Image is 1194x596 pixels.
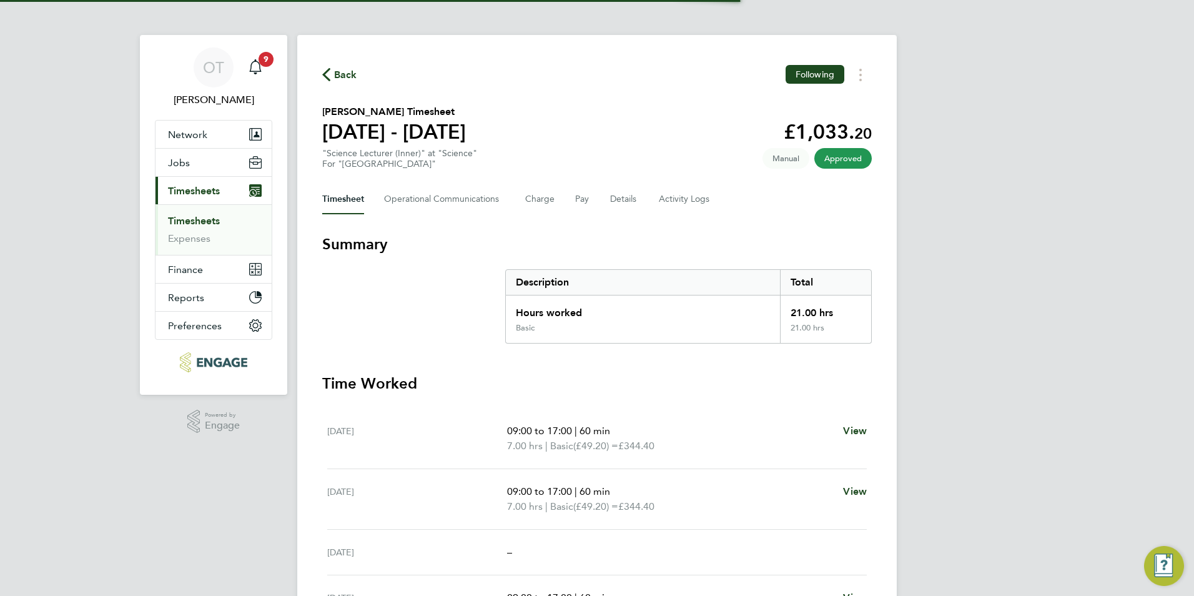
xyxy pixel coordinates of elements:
span: | [545,500,548,512]
button: Timesheets [155,177,272,204]
span: Jobs [168,157,190,169]
span: 09:00 to 17:00 [507,425,572,437]
h3: Summary [322,234,872,254]
div: 21.00 hrs [780,323,871,343]
span: | [545,440,548,452]
span: Reports [168,292,204,304]
span: View [843,425,867,437]
a: Go to home page [155,352,272,372]
div: Timesheets [155,204,272,255]
span: 7.00 hrs [507,500,543,512]
div: "Science Lecturer (Inner)" at "Science" [322,148,477,169]
button: Engage Resource Center [1144,546,1184,586]
span: £344.40 [618,440,654,452]
img: huntereducation-logo-retina.png [180,352,247,372]
button: Back [322,67,357,82]
span: Basic [550,499,573,514]
span: (£49.20) = [573,440,618,452]
span: This timesheet was manually created. [762,148,809,169]
div: [DATE] [327,484,507,514]
span: Olivia Triassi [155,92,272,107]
a: OT[PERSON_NAME] [155,47,272,107]
a: 9 [243,47,268,87]
span: Basic [550,439,573,454]
button: Activity Logs [659,184,711,214]
button: Timesheets Menu [849,65,872,84]
div: Total [780,270,871,295]
button: Operational Communications [384,184,505,214]
a: Expenses [168,232,210,244]
span: View [843,485,867,497]
span: Finance [168,264,203,276]
button: Timesheet [322,184,364,214]
button: Finance [155,256,272,283]
span: | [575,425,577,437]
span: (£49.20) = [573,500,618,512]
span: 7.00 hrs [507,440,543,452]
span: Network [168,129,207,141]
span: Powered by [205,410,240,420]
div: [DATE] [327,424,507,454]
button: Preferences [155,312,272,339]
span: 9 [259,52,274,67]
h1: [DATE] - [DATE] [322,119,466,144]
span: | [575,485,577,497]
button: Charge [525,184,555,214]
div: Hours worked [506,296,780,323]
div: For "[GEOGRAPHIC_DATA]" [322,159,477,169]
span: – [507,546,512,558]
span: Following [796,69,834,80]
div: [DATE] [327,545,507,560]
div: Summary [505,269,872,344]
div: 21.00 hrs [780,296,871,323]
a: View [843,424,867,439]
button: Jobs [155,149,272,176]
button: Following [786,65,844,84]
span: 60 min [580,425,610,437]
span: Engage [205,420,240,431]
div: Basic [516,323,535,333]
span: Preferences [168,320,222,332]
a: Powered byEngage [187,410,240,434]
button: Pay [575,184,590,214]
span: £344.40 [618,500,654,512]
span: 20 [854,124,872,142]
app-decimal: £1,033. [784,120,872,144]
span: OT [203,59,224,76]
span: 09:00 to 17:00 [507,485,572,497]
button: Reports [155,284,272,311]
div: Description [506,270,780,295]
a: View [843,484,867,499]
span: Timesheets [168,185,220,197]
button: Details [610,184,639,214]
h3: Time Worked [322,374,872,394]
h2: [PERSON_NAME] Timesheet [322,104,466,119]
button: Network [155,121,272,148]
span: 60 min [580,485,610,497]
nav: Main navigation [140,35,287,395]
span: This timesheet has been approved. [814,148,872,169]
span: Back [334,67,357,82]
a: Timesheets [168,215,220,227]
